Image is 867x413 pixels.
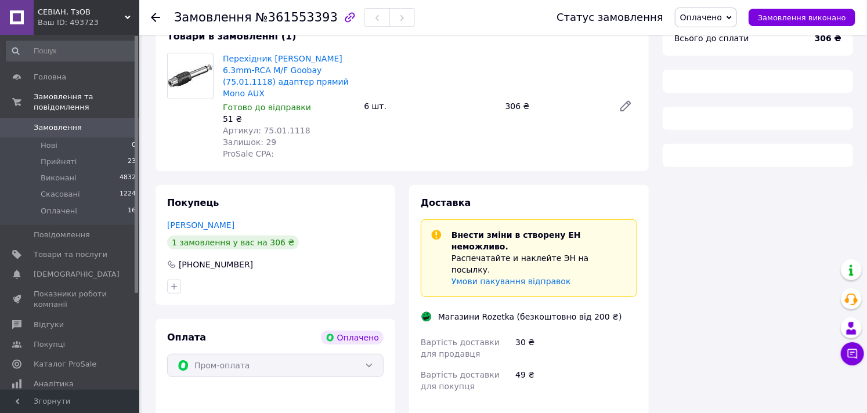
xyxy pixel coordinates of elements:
span: №361553393 [255,10,338,24]
span: Замовлення виконано [758,13,846,22]
button: Замовлення виконано [749,9,855,26]
div: Магазини Rozetka (безкоштовно від 200 ₴) [435,311,625,323]
span: Оплачені [41,206,77,216]
span: Оплата [167,332,206,343]
span: Доставка [421,197,471,208]
span: Головна [34,72,66,82]
span: [DEMOGRAPHIC_DATA] [34,269,120,280]
span: ProSale CPA: [223,149,274,158]
div: 49 ₴ [513,364,640,397]
span: 1224 [120,189,136,200]
div: Оплачено [321,331,384,345]
span: Вартість доставки для продавця [421,338,500,358]
div: Повернутися назад [151,12,160,23]
span: Замовлення [174,10,252,24]
span: Каталог ProSale [34,359,96,369]
span: Скасовані [41,189,80,200]
span: Замовлення [34,122,82,133]
input: Пошук [6,41,137,61]
div: Статус замовлення [557,12,663,23]
span: Покупець [167,197,219,208]
span: Товари в замовленні (1) [167,31,297,42]
div: 30 ₴ [513,332,640,364]
span: Готово до відправки [223,103,311,112]
span: Оплачено [680,13,722,22]
span: 4832 [120,173,136,183]
span: 16 [128,206,136,216]
span: 0 [132,140,136,151]
span: Замовлення та повідомлення [34,92,139,113]
span: Показники роботи компанії [34,289,107,310]
img: Перехідник аудіо Jack 6.3mm-RCA M/F Goobay (75.01.1118) адаптер прямий Mono AUX [168,64,213,88]
a: Умови пакування відправок [451,277,571,286]
a: Перехідник [PERSON_NAME] 6.3mm-RCA M/F Goobay (75.01.1118) адаптер прямий Mono AUX [223,54,349,98]
span: Повідомлення [34,230,90,240]
div: 51 ₴ [223,113,355,125]
span: СЕВІАН, ТзОВ [38,7,125,17]
span: Прийняті [41,157,77,167]
a: [PERSON_NAME] [167,220,234,230]
span: Всього до сплати [674,34,749,43]
span: Аналітика [34,379,74,389]
p: Распечатайте и наклейте ЭН на посылку. [451,252,627,276]
button: Чат з покупцем [841,342,864,365]
div: 306 ₴ [501,98,609,114]
span: Нові [41,140,57,151]
span: Виконані [41,173,77,183]
span: 23 [128,157,136,167]
span: Вартість доставки для покупця [421,370,500,391]
div: Ваш ID: 493723 [38,17,139,28]
div: 6 шт. [359,98,500,114]
span: Покупці [34,339,65,350]
span: Залишок: 29 [223,137,276,147]
span: Артикул: 75.01.1118 [223,126,310,135]
span: Внести зміни в створену ЕН неможливо. [451,230,581,251]
span: Відгуки [34,320,64,330]
b: 306 ₴ [815,34,841,43]
a: Редагувати [614,95,637,118]
span: Товари та послуги [34,249,107,260]
div: 1 замовлення у вас на 306 ₴ [167,236,299,249]
div: [PHONE_NUMBER] [178,259,254,270]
